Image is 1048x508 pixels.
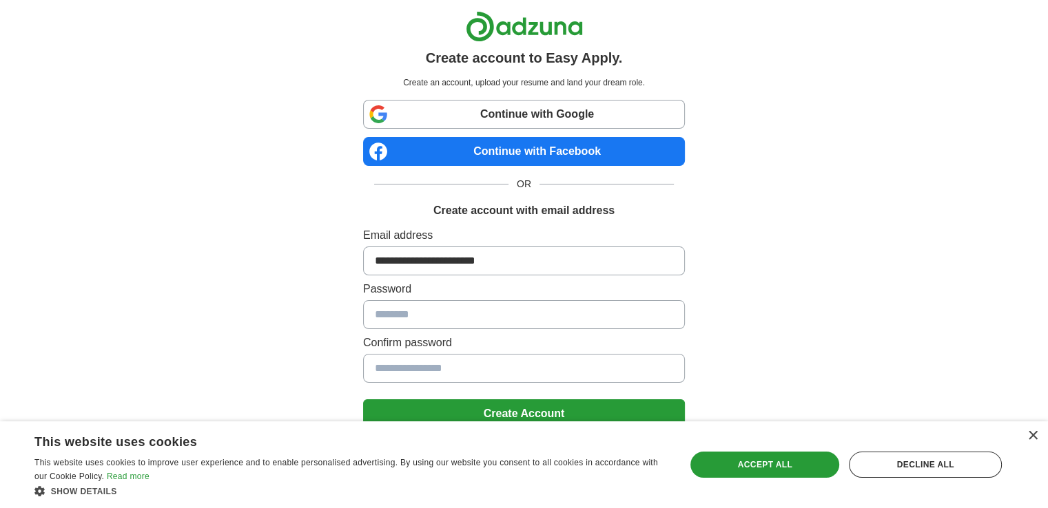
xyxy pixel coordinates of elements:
span: This website uses cookies to improve user experience and to enable personalised advertising. By u... [34,458,658,481]
label: Password [363,281,685,297]
button: Create Account [363,399,685,428]
div: Decline all [849,452,1002,478]
div: Close [1027,431,1038,441]
div: This website uses cookies [34,430,632,450]
a: Continue with Google [363,100,685,129]
div: Accept all [690,452,839,478]
img: Adzuna logo [466,11,583,42]
span: OR [508,177,540,191]
label: Email address [363,227,685,244]
div: Show details [34,484,666,498]
label: Confirm password [363,335,685,351]
p: Create an account, upload your resume and land your dream role. [366,76,682,89]
h1: Create account with email address [433,202,615,219]
span: Show details [51,487,117,496]
h1: Create account to Easy Apply. [426,47,623,68]
a: Continue with Facebook [363,137,685,166]
a: Read more, opens a new window [107,472,150,481]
